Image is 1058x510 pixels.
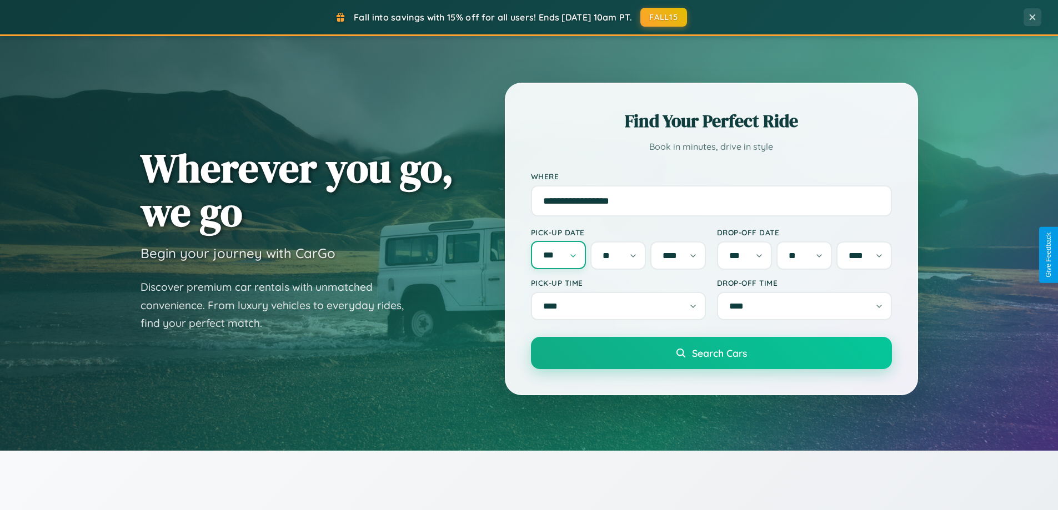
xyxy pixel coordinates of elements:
[354,12,632,23] span: Fall into savings with 15% off for all users! Ends [DATE] 10am PT.
[531,337,892,369] button: Search Cars
[531,109,892,133] h2: Find Your Perfect Ride
[692,347,747,359] span: Search Cars
[717,278,892,287] label: Drop-off Time
[640,8,687,27] button: FALL15
[531,139,892,155] p: Book in minutes, drive in style
[141,245,335,261] h3: Begin your journey with CarGo
[531,171,892,181] label: Where
[1045,233,1052,277] div: Give Feedback
[141,146,454,234] h1: Wherever you go, we go
[531,278,706,287] label: Pick-up Time
[141,278,418,332] p: Discover premium car rentals with unmatched convenience. From luxury vehicles to everyday rides, ...
[531,228,706,237] label: Pick-up Date
[717,228,892,237] label: Drop-off Date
